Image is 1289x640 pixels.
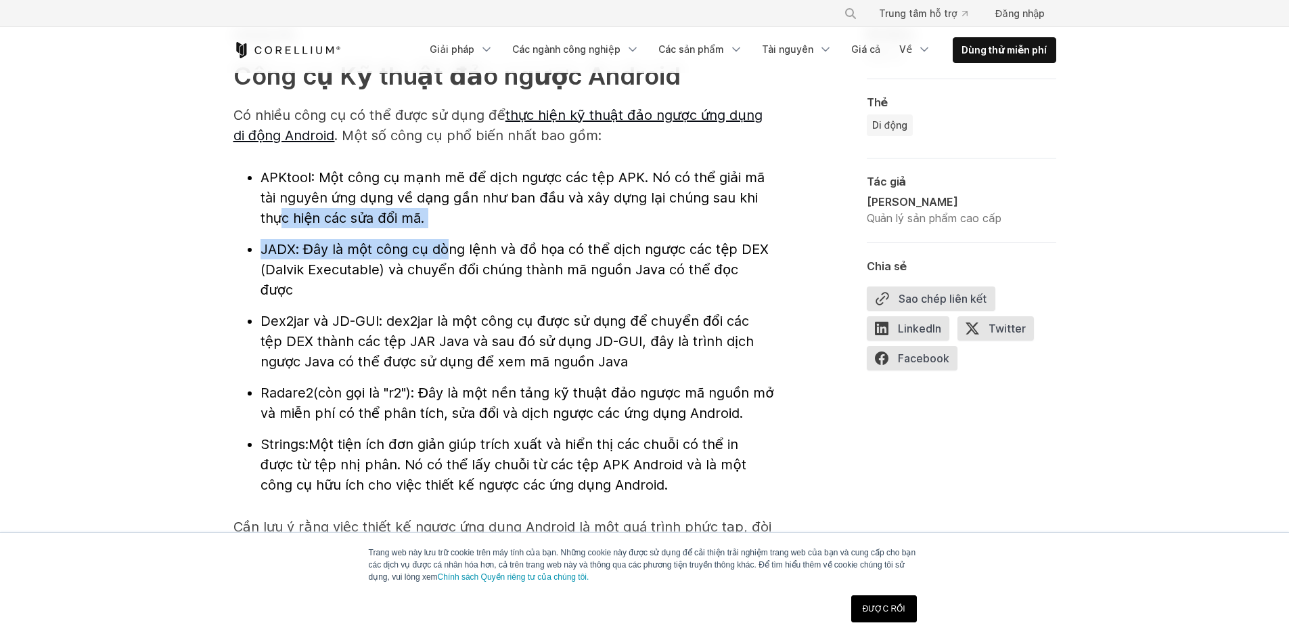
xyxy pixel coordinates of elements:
[867,259,907,273] font: Chia sẻ
[261,385,313,401] font: Radare2
[867,95,888,109] font: Thẻ
[261,241,769,298] font: : Đây là một công cụ dòng lệnh và đồ họa có thể dịch ngược các tệp DEX (Dalvik Executable) và chu...
[261,169,765,226] font: : Một công cụ mạnh mẽ để dịch ngược các tệp APK. Nó có thể giải mã tài nguyên ứng dụng về dạng gầ...
[512,43,620,55] font: Các ngành công nghiệp
[438,572,589,582] a: Chính sách Quyền riêng tư của chúng tôi.
[369,548,916,582] font: Trang web này lưu trữ cookie trên máy tính của bạn. Những cookie này được sử dụng để cải thiện tr...
[898,351,949,365] font: Facebook
[828,1,1056,26] div: Menu điều hướng
[233,519,771,576] font: Cần lưu ý rằng việc thiết kế ngược ứng dụng Android là một quá trình phức tạp, đòi hỏi sự hiểu bi...
[962,44,1047,56] font: Dùng thử miễn phí
[261,436,309,452] font: Strings:
[879,7,957,19] font: Trung tâm hỗ trợ
[851,43,881,55] font: Giá cả
[867,175,907,188] font: Tác giả
[233,42,341,58] a: Trang chủ Corellium
[867,195,958,209] font: [PERSON_NAME]
[430,43,474,55] font: Giải pháp
[867,286,996,311] button: Sao chép liên kết
[851,595,917,622] a: ĐƯỢC RỒI
[658,43,724,55] font: Các sản phẩm
[867,346,966,376] a: Facebook
[261,313,379,329] font: Dex2jar và JD-GUI
[867,114,913,136] a: Di động
[261,169,311,186] font: APKtool
[233,107,505,123] font: Có nhiều công cụ có thể được sử dụng để
[838,1,863,26] button: Tìm kiếm
[867,211,1001,225] font: Quản lý sản phẩm cao cấp
[261,436,746,493] font: Một tiện ích đơn giản giúp trích xuất và hiển thị các chuỗi có thể in được từ tệp nhị phân. Nó có...
[422,37,1056,63] div: Menu điều hướng
[233,107,763,144] a: thực hiện kỹ thuật đảo ngược ứng dụng di động Android
[233,61,681,91] font: Công cụ Kỹ thuật đảo ngược Android
[957,316,1042,346] a: Twitter
[762,43,813,55] font: Tài nguyên
[334,127,601,144] font: . Một số công cụ phổ biến nhất bao gồm:
[863,604,905,614] font: ĐƯỢC RỒI
[867,316,957,346] a: LinkedIn
[261,241,296,257] font: JADX
[995,7,1045,19] font: Đăng nhập
[989,322,1026,335] font: Twitter
[261,313,754,370] font: : dex2jar là một công cụ được sử dụng để chuyển đổi các tệp DEX thành các tệp JAR Java và sau đó ...
[261,385,774,421] font: (còn gọi là "r2"): Đây là một nền tảng kỹ thuật đảo ngược mã nguồn mở và miễn phí có thể phân tíc...
[872,119,907,131] font: Di động
[899,43,912,55] font: Về
[898,322,941,335] font: LinkedIn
